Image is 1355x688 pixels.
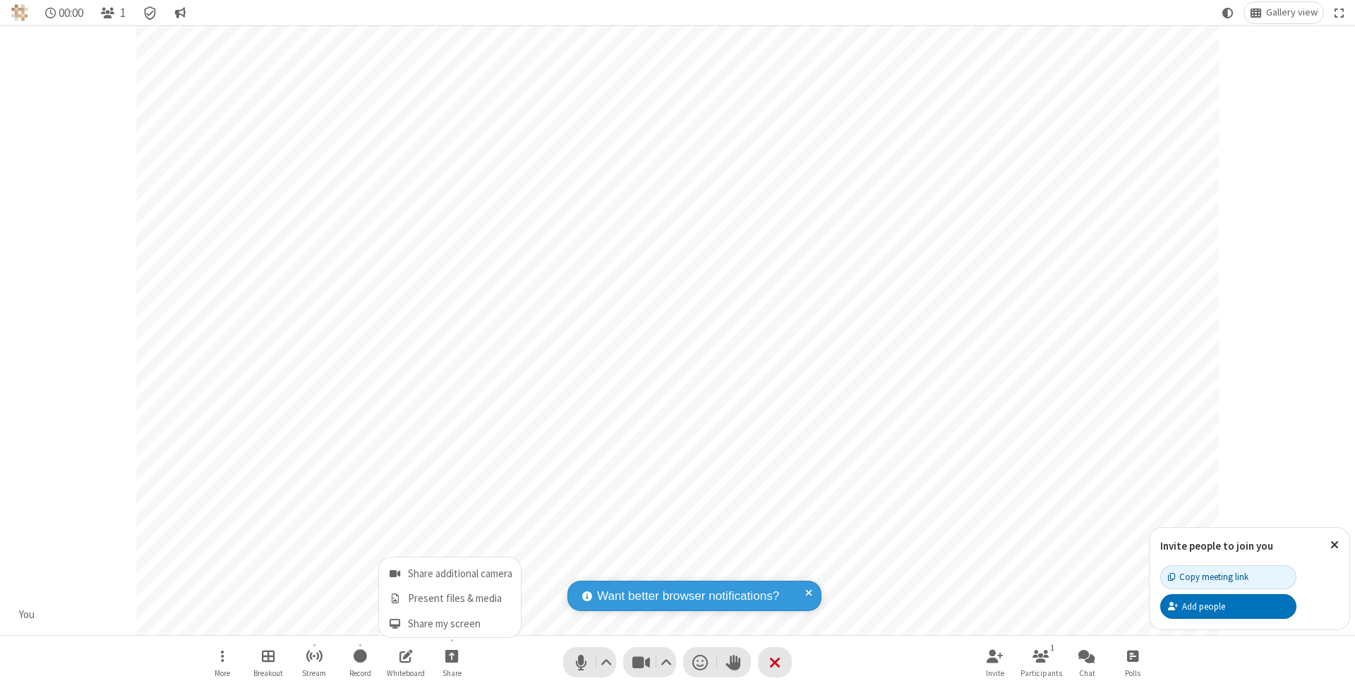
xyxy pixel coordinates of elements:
button: Open chat [1066,642,1108,682]
span: Record [349,669,371,677]
button: Add people [1160,594,1296,618]
button: Mute (⌘+Shift+A) [563,647,616,677]
button: Send a reaction [683,647,717,677]
button: Open shared whiteboard [385,642,427,682]
span: Present files & media [408,593,512,605]
span: Breakout [253,669,283,677]
button: Start recording [339,642,381,682]
button: Using system theme [1217,2,1239,23]
span: Gallery view [1266,7,1318,18]
span: Chat [1079,669,1095,677]
button: Close popover [1320,528,1349,562]
button: Open participant list [95,2,131,23]
span: 1 [120,6,126,20]
button: Open poll [1112,642,1154,682]
span: 00:00 [59,6,83,20]
button: Open participant list [1020,642,1062,682]
button: Share additional camera [379,557,521,585]
button: Share my screen [379,610,521,637]
button: Change layout [1244,2,1323,23]
button: Raise hand [717,647,751,677]
div: Copy meeting link [1168,570,1248,584]
span: Polls [1125,669,1140,677]
button: Start streaming [293,642,335,682]
span: Share additional camera [408,568,512,580]
button: Manage Breakout Rooms [247,642,289,682]
button: Present files & media [379,585,521,610]
div: 1 [1047,641,1059,654]
button: Stop video (⌘+Shift+V) [623,647,676,677]
div: Meeting details Encryption enabled [137,2,164,23]
span: Invite [986,669,1004,677]
span: Share my screen [408,618,512,630]
button: End or leave meeting [758,647,792,677]
button: Open menu [430,642,473,682]
button: Open menu [201,642,243,682]
button: Invite participants (⌘+Shift+I) [974,642,1016,682]
span: Share [442,669,462,677]
button: Fullscreen [1329,2,1350,23]
span: Stream [302,669,326,677]
button: Audio settings [597,647,616,677]
span: Participants [1020,669,1062,677]
img: QA Selenium DO NOT DELETE OR CHANGE [11,4,28,21]
div: You [14,607,40,623]
span: More [215,669,230,677]
span: Want better browser notifications? [597,587,779,605]
span: Whiteboard [387,669,425,677]
button: Copy meeting link [1160,565,1296,589]
label: Invite people to join you [1160,539,1273,553]
div: Timer [40,2,90,23]
button: Video setting [657,647,676,677]
button: Conversation [169,2,191,23]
